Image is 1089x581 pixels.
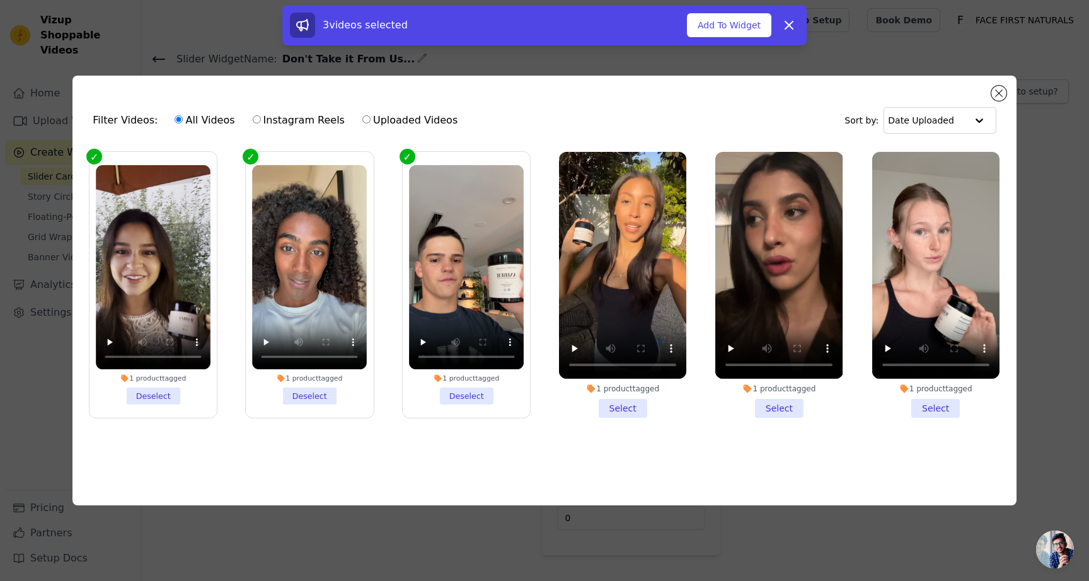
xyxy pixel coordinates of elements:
[362,112,458,129] label: Uploaded Videos
[174,112,235,129] label: All Videos
[252,112,345,129] label: Instagram Reels
[687,13,771,37] button: Add To Widget
[844,107,996,134] div: Sort by:
[559,384,686,394] div: 1 product tagged
[409,374,524,383] div: 1 product tagged
[323,19,408,31] span: 3 videos selected
[872,384,1000,394] div: 1 product tagged
[991,86,1006,101] button: Close modal
[93,106,464,135] div: Filter Videos:
[715,384,843,394] div: 1 product tagged
[1036,531,1074,568] div: Open chat
[253,374,367,383] div: 1 product tagged
[96,374,210,383] div: 1 product tagged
